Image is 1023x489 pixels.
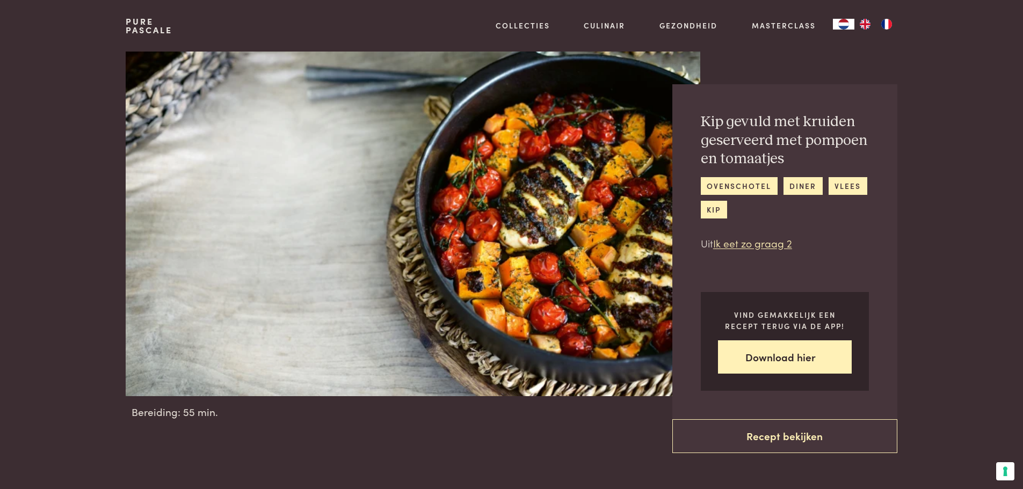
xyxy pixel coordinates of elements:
[126,52,700,396] img: Kip gevuld met kruiden geserveerd met pompoen en tomaatjes
[584,20,625,31] a: Culinair
[659,20,717,31] a: Gezondheid
[752,20,816,31] a: Masterclass
[126,17,172,34] a: PurePascale
[713,236,792,250] a: Ik eet zo graag 2
[701,177,778,195] a: ovenschotel
[718,309,852,331] p: Vind gemakkelijk een recept terug via de app!
[132,404,218,420] span: Bereiding: 55 min.
[833,19,897,30] aside: Language selected: Nederlands
[783,177,823,195] a: diner
[829,177,867,195] a: vlees
[496,20,550,31] a: Collecties
[672,419,897,453] a: Recept bekijken
[833,19,854,30] a: NL
[718,340,852,374] a: Download hier
[701,236,869,251] p: Uit
[854,19,876,30] a: EN
[996,462,1014,480] button: Uw voorkeuren voor toestemming voor trackingtechnologieën
[833,19,854,30] div: Language
[701,113,869,169] h2: Kip gevuld met kruiden geserveerd met pompoen en tomaatjes
[876,19,897,30] a: FR
[701,201,727,218] a: kip
[854,19,897,30] ul: Language list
